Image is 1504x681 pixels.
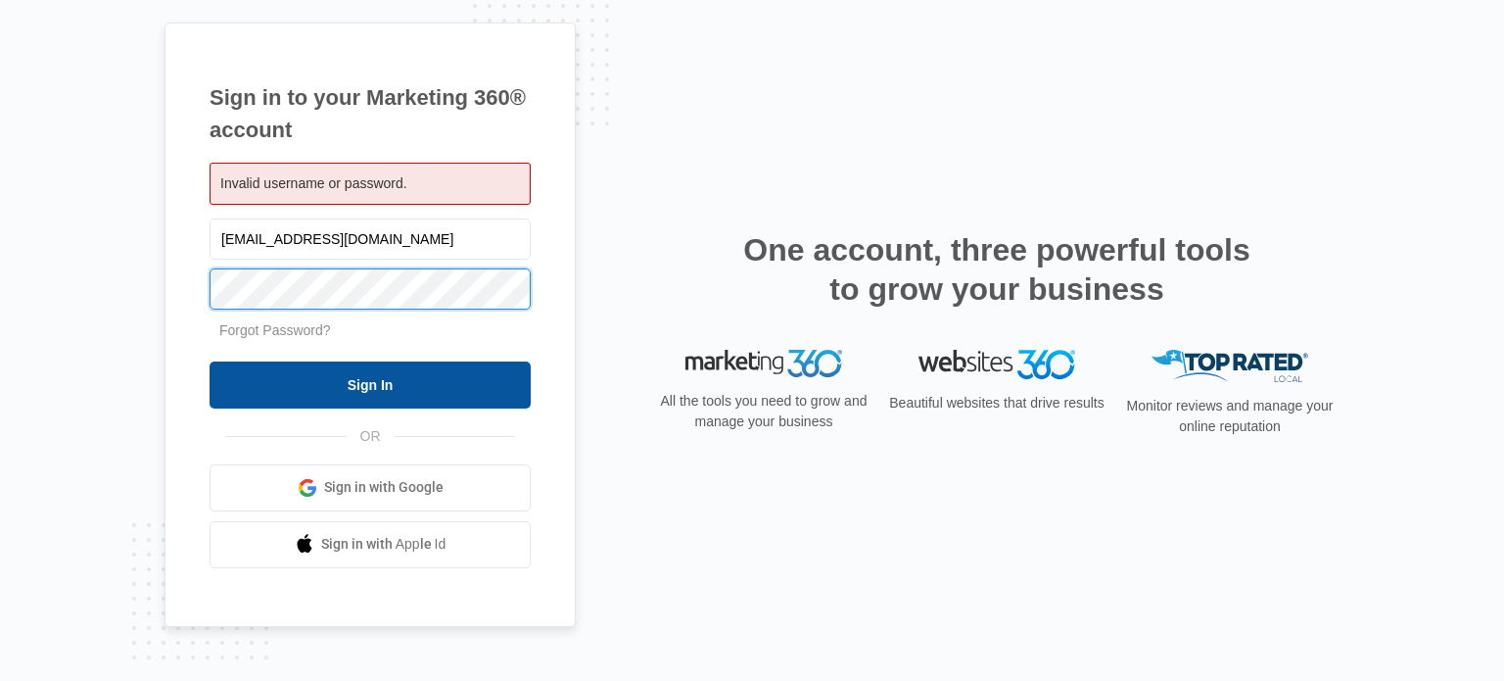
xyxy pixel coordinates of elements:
[347,426,395,447] span: OR
[210,521,531,568] a: Sign in with Apple Id
[210,219,531,260] input: Email
[210,81,531,146] h1: Sign in to your Marketing 360® account
[685,350,842,377] img: Marketing 360
[210,362,531,409] input: Sign In
[210,464,531,511] a: Sign in with Google
[324,477,444,498] span: Sign in with Google
[887,393,1106,413] p: Beautiful websites that drive results
[1151,350,1308,382] img: Top Rated Local
[220,175,407,191] span: Invalid username or password.
[1120,396,1339,437] p: Monitor reviews and manage your online reputation
[219,322,331,338] a: Forgot Password?
[321,534,446,555] span: Sign in with Apple Id
[654,391,873,432] p: All the tools you need to grow and manage your business
[918,350,1075,378] img: Websites 360
[737,230,1256,309] h2: One account, three powerful tools to grow your business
